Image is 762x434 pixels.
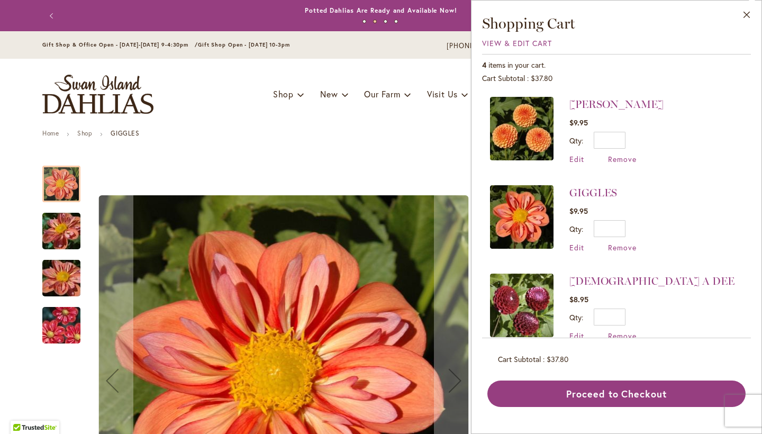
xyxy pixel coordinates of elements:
a: Home [42,129,59,137]
img: AMBER QUEEN [490,97,554,160]
div: GIGGLES [42,202,91,249]
span: Gift Shop Open - [DATE] 10-3pm [198,41,290,48]
a: GIGGLES [490,185,554,252]
span: Cart Subtotal [482,73,525,83]
a: AMBER QUEEN [490,97,554,164]
strong: GIGGLES [111,129,139,137]
span: items in your cart. [488,60,546,70]
button: Previous [42,5,63,26]
span: Shop [273,88,294,100]
img: GIGGLES [23,300,99,351]
a: Edit [569,242,584,252]
span: 4 [482,60,486,70]
span: Shopping Cart [482,14,575,32]
a: Potted Dahlias Are Ready and Available Now! [305,6,457,14]
label: Qty [569,312,583,322]
span: $9.95 [569,206,588,216]
a: Edit [569,331,584,341]
span: $8.95 [569,294,588,304]
a: [PERSON_NAME] [569,98,664,111]
div: GIGGLES [42,155,91,202]
a: Remove [608,242,637,252]
a: Edit [569,154,584,164]
span: $37.80 [547,354,568,364]
span: Our Farm [364,88,400,100]
img: GIGGLES [23,250,99,307]
button: 1 of 4 [362,20,366,23]
span: $9.95 [569,117,588,128]
button: 3 of 4 [384,20,387,23]
div: GIGGLES [42,296,80,343]
a: [DEMOGRAPHIC_DATA] A DEE [569,275,734,287]
a: CHICK A DEE [490,274,554,341]
button: Proceed to Checkout [487,381,746,407]
a: View & Edit Cart [482,38,552,48]
div: GIGGLES [42,249,91,296]
img: GIGGLES [490,185,554,249]
span: Gift Shop & Office Open - [DATE]-[DATE] 9-4:30pm / [42,41,198,48]
label: Qty [569,224,583,234]
span: Visit Us [427,88,458,100]
img: GIGGLES [23,203,99,260]
button: 4 of 4 [394,20,398,23]
button: 2 of 4 [373,20,377,23]
iframe: Launch Accessibility Center [8,396,38,426]
a: Shop [77,129,92,137]
a: Remove [608,331,637,341]
span: New [320,88,338,100]
span: Cart Subtotal [498,354,541,364]
a: [PHONE_NUMBER] [447,41,511,51]
a: store logo [42,75,153,114]
label: Qty [569,135,583,146]
span: $37.80 [531,73,552,83]
img: CHICK A DEE [490,274,554,337]
a: GIGGLES [569,186,617,199]
a: Remove [608,154,637,164]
